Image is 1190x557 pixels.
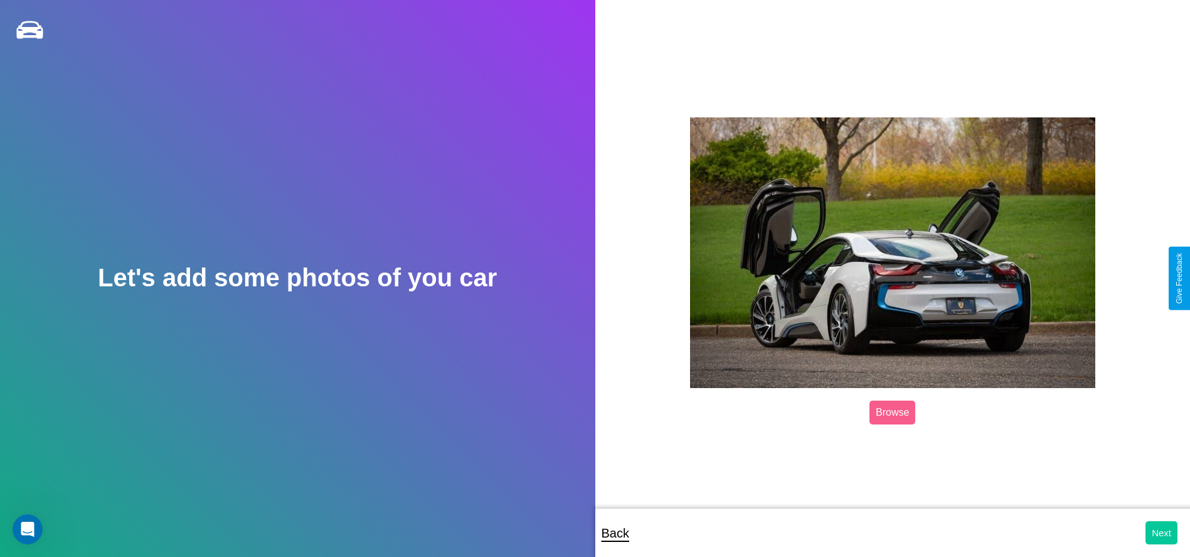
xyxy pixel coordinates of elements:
img: posted [690,117,1095,388]
h2: Let's add some photos of you car [98,264,497,292]
div: Give Feedback [1175,253,1184,304]
iframe: Intercom live chat [13,514,43,544]
label: Browse [869,401,915,425]
button: Next [1145,521,1177,544]
p: Back [602,522,629,544]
